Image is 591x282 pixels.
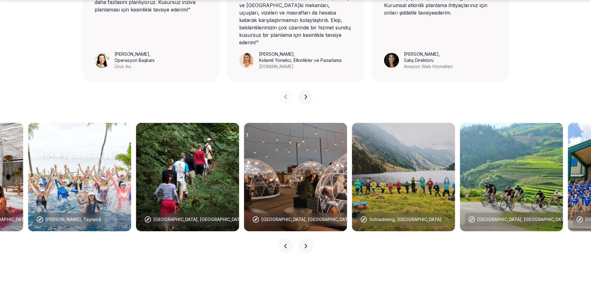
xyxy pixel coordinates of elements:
img: Bali, Endonezya [136,123,239,231]
font: ” [188,7,190,13]
font: [GEOGRAPHIC_DATA], [GEOGRAPHIC_DATA] [477,217,568,222]
font: [DOMAIN_NAME] [259,64,293,69]
img: Triana Jewell-Lujan [239,53,254,68]
font: Ürün Avı [114,64,131,69]
img: Hanoi, Vietnam [460,123,563,231]
font: , [149,51,150,57]
font: [PERSON_NAME] [114,51,149,57]
img: Sonia Singh [384,53,399,68]
img: Leeann Trang [95,53,110,68]
font: , [294,51,295,57]
img: Koh Samui, Tayland [28,123,131,231]
font: Operasyon Başkanı [114,58,154,63]
font: ederim [434,10,450,16]
font: [PERSON_NAME], Tayland [46,217,101,222]
font: [PERSON_NAME] [259,51,294,57]
font: [GEOGRAPHIC_DATA], [GEOGRAPHIC_DATA] [262,217,352,222]
img: Nashville, ABD [244,123,347,231]
img: Schladming, Avusturya [352,123,455,231]
font: , [439,51,440,57]
font: Satış Direktörü [404,58,434,63]
font: . [450,10,451,16]
font: [PERSON_NAME] [404,51,439,57]
font: Amazon Web Hizmetleri [404,64,453,69]
font: " [256,39,259,46]
font: Schladming, [GEOGRAPHIC_DATA] [369,217,441,222]
font: [GEOGRAPHIC_DATA], [GEOGRAPHIC_DATA] [154,217,244,222]
font: Kıdemli Yönetici, Etkinlikler ve Pazarlama [259,58,342,63]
